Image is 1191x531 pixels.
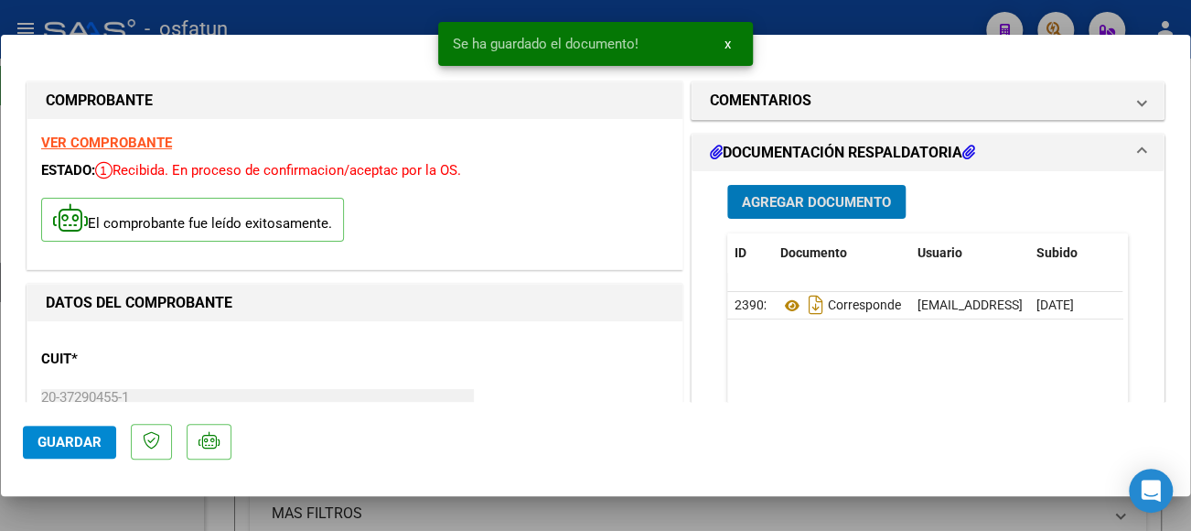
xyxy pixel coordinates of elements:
[692,82,1164,119] mat-expansion-panel-header: COMENTARIOS
[95,162,461,179] span: Recibida. En proceso de confirmacion/aceptac por la OS.
[780,245,847,260] span: Documento
[41,135,172,151] a: VER COMPROBANTE
[735,245,746,260] span: ID
[773,233,910,273] datatable-header-cell: Documento
[46,294,232,311] strong: DATOS DEL COMPROBANTE
[727,185,906,219] button: Agregar Documento
[910,233,1029,273] datatable-header-cell: Usuario
[710,27,746,60] button: x
[710,142,975,164] h1: DOCUMENTACIÓN RESPALDATORIA
[41,198,344,243] p: El comprobante fue leído exitosamente.
[41,162,95,179] span: ESTADO:
[710,90,811,112] h1: COMENTARIOS
[1029,233,1121,273] datatable-header-cell: Subido
[727,233,773,273] datatable-header-cell: ID
[804,290,828,320] i: Descargar documento
[38,434,102,450] span: Guardar
[917,245,962,260] span: Usuario
[735,298,771,312] span: 23902
[742,194,891,211] span: Agregar Documento
[1036,245,1078,260] span: Subido
[780,298,1021,313] span: Corresponde A [DATE] +Asistencia
[46,92,153,109] strong: COMPROBANTE
[1129,469,1173,513] div: Open Intercom Messenger
[692,135,1164,171] mat-expansion-panel-header: DOCUMENTACIÓN RESPALDATORIA
[453,35,638,53] span: Se ha guardado el documento!
[1036,298,1074,312] span: [DATE]
[23,426,116,459] button: Guardar
[724,36,731,52] span: x
[41,349,230,370] p: CUIT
